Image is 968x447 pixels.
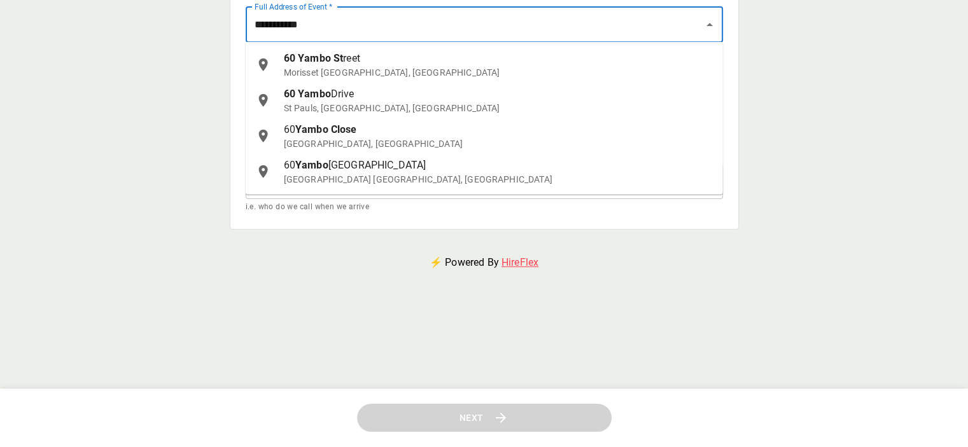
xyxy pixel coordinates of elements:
[284,137,713,150] p: [GEOGRAPHIC_DATA], [GEOGRAPHIC_DATA]
[246,201,723,214] p: i.e. who do we call when we arrive
[298,52,343,64] span: Yambo St
[331,88,354,100] span: Drive
[343,52,360,64] span: reet
[284,102,713,114] p: St Pauls, [GEOGRAPHIC_DATA], [GEOGRAPHIC_DATA]
[357,404,612,432] button: Next
[701,16,719,34] button: Close
[414,240,554,285] p: ⚡ Powered By
[502,256,538,268] a: HireFlex
[284,88,331,100] span: 60 Yambo
[328,159,426,171] span: [GEOGRAPHIC_DATA]
[284,52,295,64] span: 60
[295,159,328,171] span: Yambo
[284,173,713,186] p: [GEOGRAPHIC_DATA] [GEOGRAPHIC_DATA], [GEOGRAPHIC_DATA]
[295,123,357,135] span: Yambo Close
[284,66,713,79] p: Morisset [GEOGRAPHIC_DATA], [GEOGRAPHIC_DATA]
[255,1,332,12] label: Full Address of Event
[284,123,295,135] span: 60
[459,410,484,426] span: Next
[284,159,295,171] span: 60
